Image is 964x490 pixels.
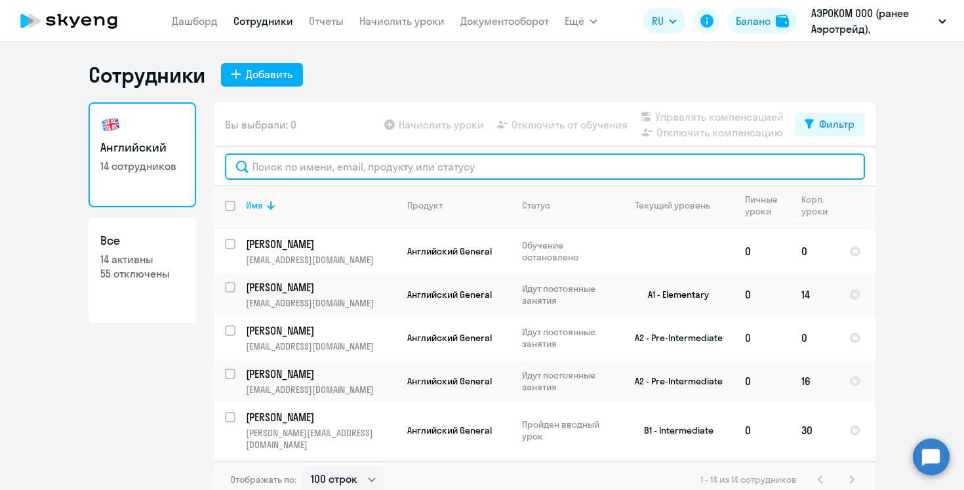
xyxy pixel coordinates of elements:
td: 0 [791,230,839,273]
p: [PERSON_NAME] [246,280,394,295]
p: 55 отключены [100,266,184,281]
a: Сотрудники [233,14,293,28]
div: Баланс [736,13,771,29]
div: Текущий уровень [623,199,734,211]
span: Отображать по: [230,474,296,485]
p: [PERSON_NAME] [246,237,394,251]
a: Документооборот [460,14,549,28]
td: 0 [734,359,791,403]
span: Английский General [407,375,492,387]
img: english [100,114,121,135]
button: АЭРОКОМ ООО (ранее Аэротрейд), [GEOGRAPHIC_DATA], ООО [805,5,953,37]
a: [PERSON_NAME] [246,367,396,381]
div: Имя [246,199,396,211]
p: [PERSON_NAME] [246,367,394,381]
p: [PERSON_NAME][EMAIL_ADDRESS][DOMAIN_NAME] [246,427,396,451]
td: B1 - Intermediate [613,403,734,458]
p: Идут постоянные занятия [522,283,612,306]
p: 14 активны [100,252,184,266]
div: Личные уроки [745,194,790,217]
td: 0 [791,316,839,359]
span: Вы выбрали: 0 [225,117,296,133]
div: Имя [246,199,263,211]
div: Текущий уровень [635,199,710,211]
span: Английский General [407,289,492,300]
a: [PERSON_NAME] [246,323,396,338]
span: Ещё [565,13,584,29]
a: [PERSON_NAME] [246,280,396,295]
td: 0 [734,273,791,316]
td: A2 - Pre-Intermediate [613,359,734,403]
button: Добавить [221,63,303,87]
td: 0 [734,316,791,359]
p: [EMAIL_ADDRESS][DOMAIN_NAME] [246,254,396,266]
td: A2 - Pre-Intermediate [613,316,734,359]
a: Отчеты [309,14,344,28]
img: balance [776,14,789,28]
div: Корп. уроки [801,194,838,217]
input: Поиск по имени, email, продукту или статусу [225,153,865,180]
td: 0 [734,403,791,458]
a: [PERSON_NAME] [246,410,396,424]
a: [PERSON_NAME] [246,237,396,251]
h3: Все [100,232,184,249]
td: 0 [734,230,791,273]
p: [EMAIL_ADDRESS][DOMAIN_NAME] [246,384,396,396]
h3: Английский [100,139,184,156]
div: Личные уроки [745,194,782,217]
div: Продукт [407,199,443,211]
a: Английский14 сотрудников [89,102,196,207]
div: Добавить [246,66,292,82]
span: RU [652,13,664,29]
button: RU [643,8,686,34]
p: Обучение остановлено [522,239,612,263]
span: Английский General [407,424,492,436]
a: Начислить уроки [359,14,445,28]
td: 30 [791,403,839,458]
p: Идут постоянные занятия [522,326,612,350]
button: Фильтр [794,113,865,136]
button: Ещё [565,8,597,34]
a: Дашборд [172,14,218,28]
td: 14 [791,273,839,316]
p: Идут постоянные занятия [522,369,612,393]
div: Продукт [407,199,511,211]
p: [PERSON_NAME] [246,323,394,338]
p: 14 сотрудников [100,159,184,173]
p: [PERSON_NAME] [246,410,394,424]
span: Английский General [407,245,492,257]
span: Английский General [407,332,492,344]
span: 1 - 14 из 14 сотрудников [700,474,797,485]
a: Все14 активны55 отключены [89,218,196,323]
button: Балансbalance [728,8,797,34]
p: Пройден вводный урок [522,419,612,442]
h1: Сотрудники [89,62,205,88]
p: [EMAIL_ADDRESS][DOMAIN_NAME] [246,297,396,309]
div: Фильтр [819,116,854,132]
td: A1 - Elementary [613,273,734,316]
div: Корп. уроки [801,194,830,217]
p: [EMAIL_ADDRESS][DOMAIN_NAME] [246,340,396,352]
td: 16 [791,359,839,403]
div: Статус [522,199,550,211]
p: АЭРОКОМ ООО (ранее Аэротрейд), [GEOGRAPHIC_DATA], ООО [811,5,933,37]
div: Статус [522,199,612,211]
